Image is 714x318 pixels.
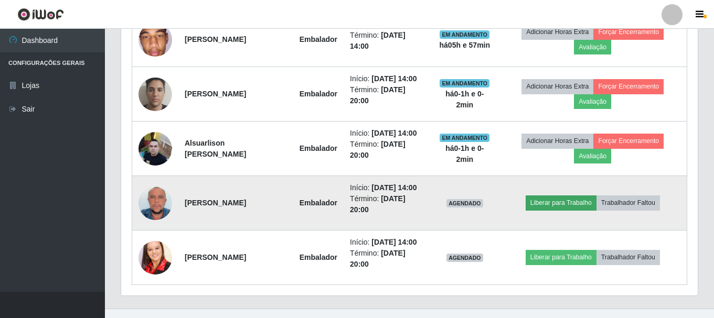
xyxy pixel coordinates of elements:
button: Forçar Encerramento [593,79,664,94]
button: Avaliação [574,40,611,54]
button: Forçar Encerramento [593,25,664,39]
img: 1756165895154.jpeg [138,56,172,132]
strong: Embalador [300,144,337,152]
button: Trabalhador Faltou [596,195,660,210]
li: Término: [350,139,424,161]
li: Início: [350,128,424,139]
span: EM ANDAMENTO [440,30,489,39]
strong: [PERSON_NAME] [185,90,246,98]
strong: Embalador [300,199,337,207]
span: AGENDADO [446,199,483,207]
strong: [PERSON_NAME] [185,35,246,43]
button: Liberar para Trabalho [526,195,596,210]
time: [DATE] 14:00 [371,74,417,83]
button: Adicionar Horas Extra [521,79,593,94]
strong: há 0-1 h e 0-2 min [445,90,484,109]
button: Forçar Encerramento [593,134,664,148]
time: [DATE] 14:00 [371,129,417,137]
strong: [PERSON_NAME] [185,199,246,207]
li: Término: [350,193,424,215]
li: Término: [350,30,424,52]
button: Adicionar Horas Extra [521,25,593,39]
li: Término: [350,84,424,106]
span: EM ANDAMENTO [440,134,489,142]
img: CoreUI Logo [17,8,64,21]
button: Adicionar Horas Extra [521,134,593,148]
img: 1756347504532.jpeg [138,126,172,171]
span: EM ANDAMENTO [440,79,489,87]
strong: Embalador [300,35,337,43]
time: [DATE] 14:00 [371,183,417,192]
img: 1756419225335.jpeg [138,185,172,221]
strong: há 0-1 h e 0-2 min [445,144,484,163]
li: Início: [350,182,424,193]
li: Término: [350,248,424,270]
button: Avaliação [574,94,611,109]
img: 1756658111614.jpeg [138,233,172,283]
strong: há 05 h e 57 min [440,41,491,49]
strong: Embalador [300,90,337,98]
strong: Alsuarlison [PERSON_NAME] [185,139,246,158]
time: [DATE] 14:00 [371,238,417,246]
li: Início: [350,237,424,248]
li: Início: [350,73,424,84]
button: Avaliação [574,149,611,163]
button: Trabalhador Faltou [596,250,660,265]
strong: Embalador [300,253,337,261]
strong: [PERSON_NAME] [185,253,246,261]
img: 1756302948468.jpeg [138,2,172,76]
button: Liberar para Trabalho [526,250,596,265]
span: AGENDADO [446,254,483,262]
